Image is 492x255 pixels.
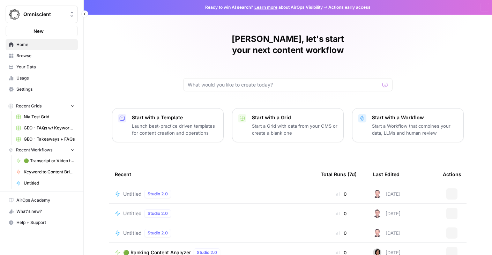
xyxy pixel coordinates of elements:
a: GEO - Takeaways + FAQs [13,134,78,145]
h1: [PERSON_NAME], let's start your next content workflow [183,33,393,56]
span: GEO - Takeaways + FAQs [24,136,75,142]
span: Studio 2.0 [148,230,168,236]
span: Help + Support [16,219,75,226]
span: Ready to win AI search? about AirOps Visibility [205,4,323,10]
button: Start with a WorkflowStart a Workflow that combines your data, LLMs and human review [352,108,464,142]
p: Start a Workflow that combines your data, LLMs and human review [372,122,458,136]
button: Workspace: Omniscient [6,6,78,23]
span: GEO - FAQs w/ Keywords Grid [24,125,75,131]
span: Your Data [16,64,75,70]
a: 🟢 Transcript or Video to LinkedIn Posts [13,155,78,166]
span: Untitled [123,190,142,197]
div: [DATE] [373,209,401,218]
img: 5fsbcqxkx8vpf03qqckelpweg1eu [373,209,381,218]
a: Untitled [13,178,78,189]
a: Home [6,39,78,50]
button: What's new? [6,206,78,217]
span: Untitled [123,210,142,217]
div: Actions [443,165,461,184]
button: Start with a TemplateLaunch best-practice driven templates for content creation and operations [112,108,224,142]
a: UntitledStudio 2.0 [115,190,310,198]
div: [DATE] [373,190,401,198]
div: 0 [321,190,362,197]
a: UntitledStudio 2.0 [115,209,310,218]
img: Omniscient Logo [8,8,21,21]
a: Browse [6,50,78,61]
span: 🟢 Transcript or Video to LinkedIn Posts [24,158,75,164]
span: New [33,28,44,35]
img: 5fsbcqxkx8vpf03qqckelpweg1eu [373,190,381,198]
span: AirOps Academy [16,197,75,203]
div: Total Runs (7d) [321,165,357,184]
span: Actions early access [328,4,371,10]
a: Keyword to Content Brief - Simplified [13,166,78,178]
span: Usage [16,75,75,81]
span: Studio 2.0 [148,210,168,217]
button: Start with a GridStart a Grid with data from your CMS or create a blank one [232,108,344,142]
span: Nia Test Grid [24,114,75,120]
div: 0 [321,210,362,217]
img: 5fsbcqxkx8vpf03qqckelpweg1eu [373,229,381,237]
p: Start with a Template [132,114,218,121]
a: Usage [6,73,78,84]
span: Settings [16,86,75,92]
a: AirOps Academy [6,195,78,206]
div: [DATE] [373,229,401,237]
p: Start with a Grid [252,114,338,121]
span: Studio 2.0 [148,191,168,197]
a: UntitledStudio 2.0 [115,229,310,237]
a: Learn more [254,5,277,10]
div: Recent [115,165,310,184]
span: Browse [16,53,75,59]
a: GEO - FAQs w/ Keywords Grid [13,122,78,134]
div: 0 [321,230,362,237]
span: Untitled [123,230,142,237]
span: Home [16,42,75,48]
a: Your Data [6,61,78,73]
button: Recent Grids [6,101,78,111]
span: Keyword to Content Brief - Simplified [24,169,75,175]
a: Settings [6,84,78,95]
span: Omniscient [23,11,66,18]
button: Recent Workflows [6,145,78,155]
p: Start with a Workflow [372,114,458,121]
span: Recent Workflows [16,147,52,153]
button: Help + Support [6,217,78,228]
span: Untitled [24,180,75,186]
p: Start a Grid with data from your CMS or create a blank one [252,122,338,136]
input: What would you like to create today? [188,81,380,88]
p: Launch best-practice driven templates for content creation and operations [132,122,218,136]
span: Recent Grids [16,103,42,109]
button: New [6,26,78,36]
div: Last Edited [373,165,400,184]
a: Nia Test Grid [13,111,78,122]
